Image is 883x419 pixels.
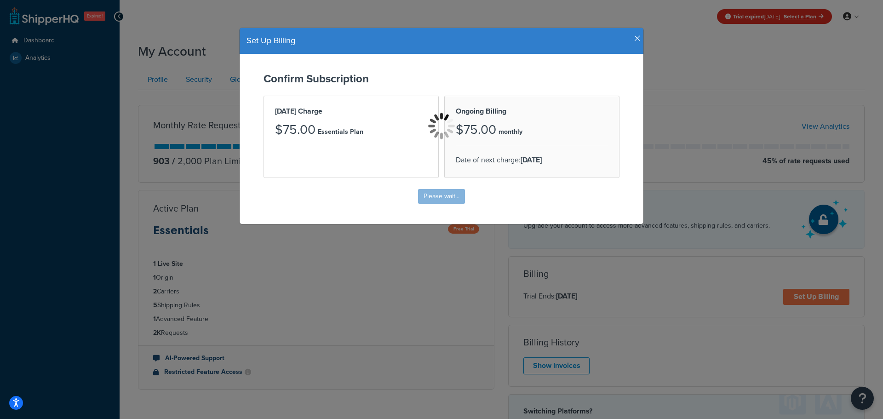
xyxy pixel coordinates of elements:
[264,73,619,85] h2: Confirm Subscription
[456,154,608,166] p: Date of next charge:
[318,126,363,138] p: Essentials Plan
[499,126,522,138] p: monthly
[456,123,496,137] h3: $75.00
[456,107,608,115] h2: Ongoing Billing
[247,35,636,47] h4: Set Up Billing
[275,123,315,137] h3: $75.00
[521,155,542,165] strong: [DATE]
[275,107,427,115] h2: [DATE] Charge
